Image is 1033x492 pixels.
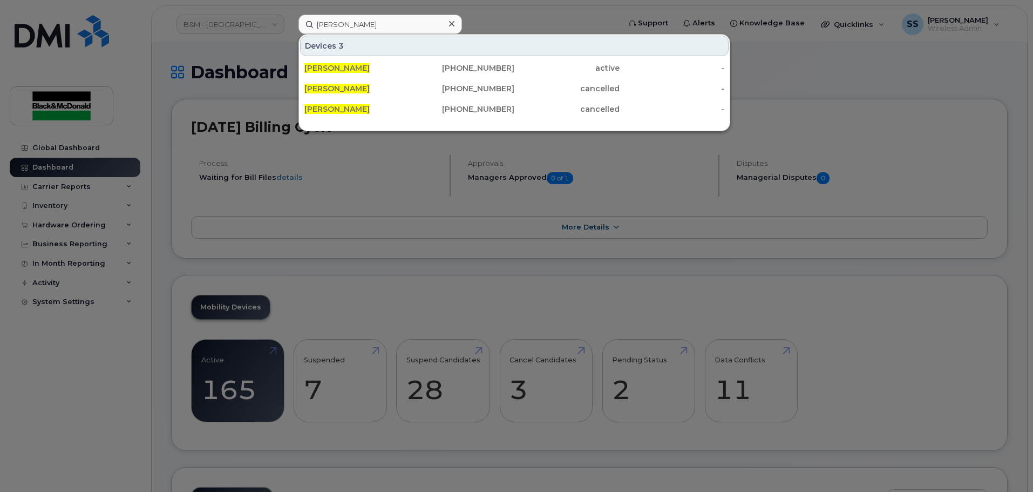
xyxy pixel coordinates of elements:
div: - [620,83,725,94]
div: - [620,63,725,73]
span: [PERSON_NAME] [304,104,370,114]
div: [PHONE_NUMBER] [410,63,515,73]
div: cancelled [514,104,620,114]
div: [PHONE_NUMBER] [410,104,515,114]
span: 3 [338,41,344,51]
a: [PERSON_NAME][PHONE_NUMBER]cancelled- [300,79,729,98]
div: active [514,63,620,73]
span: [PERSON_NAME] [304,63,370,73]
a: [PERSON_NAME][PHONE_NUMBER]cancelled- [300,99,729,119]
a: [PERSON_NAME][PHONE_NUMBER]active- [300,58,729,78]
div: [PHONE_NUMBER] [410,83,515,94]
span: [PERSON_NAME] [304,84,370,93]
div: - [620,104,725,114]
div: cancelled [514,83,620,94]
div: Devices [300,36,729,56]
